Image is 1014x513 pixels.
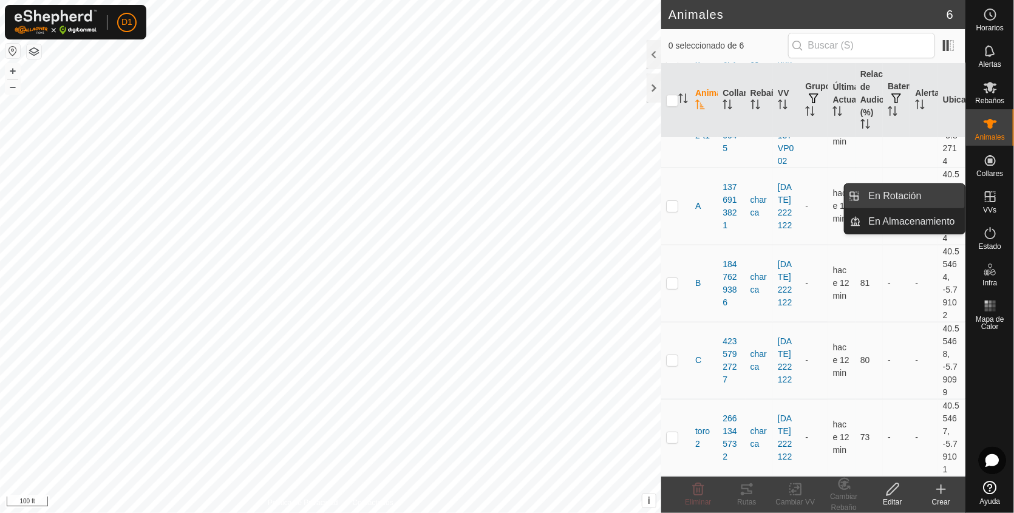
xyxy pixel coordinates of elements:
td: - [800,245,828,322]
td: 40.55467, -5.79101 [938,399,965,476]
span: Infra [982,279,997,287]
td: - [910,399,937,476]
th: Relación de Audio (%) [856,63,883,138]
span: 26 ago 2025, 12:37 [832,342,849,378]
span: VVs [983,206,996,214]
div: 1376913821 [723,181,740,232]
div: Crear [917,497,965,508]
div: Rutas [723,497,771,508]
a: Ayuda [966,476,1014,510]
span: Estado [979,243,1001,250]
img: Logo Gallagher [15,10,97,35]
li: En Rotación [845,184,965,208]
a: Política de Privacidad [268,497,338,508]
button: Restablecer Mapa [5,44,20,58]
span: 0 seleccionado de 6 [669,39,788,52]
p-sorticon: Activar para ordenar [860,121,870,131]
td: 40.55464, -5.79102 [938,245,965,322]
td: - [883,245,910,322]
td: - [883,168,910,245]
span: 26 ago 2025, 12:37 [832,420,849,455]
span: Animales [975,134,1005,141]
span: 81 [860,278,870,288]
span: En Rotación [869,189,922,203]
td: - [800,399,828,476]
span: 26 ago 2025, 12:37 [832,188,849,223]
th: Última Actualización [828,63,855,138]
span: Mapa de Calor [969,316,1011,330]
a: Contáctenos [353,497,393,508]
th: Animal [690,63,718,138]
th: Grupos [800,63,828,138]
td: - [910,322,937,399]
div: Cambiar Rebaño [820,491,868,513]
span: 73 [860,432,870,442]
td: - [800,168,828,245]
div: 4235792727 [723,335,740,386]
h2: Animales [669,7,947,22]
a: En Almacenamiento [862,209,965,234]
div: 2661345732 [723,412,740,463]
button: + [5,64,20,78]
a: En Rotación [862,184,965,208]
span: 6 [947,5,953,24]
span: i [648,495,650,506]
td: 40.55461, -5.79094 [938,168,965,245]
span: toro2 [695,425,713,450]
th: VV [773,63,800,138]
span: C [695,354,701,367]
span: Horarios [976,24,1004,32]
span: En Almacenamiento [869,214,955,229]
p-sorticon: Activar para ordenar [695,101,705,111]
span: D1 [121,16,132,29]
a: [DATE] 222122 [778,336,792,384]
input: Buscar (S) [788,33,935,58]
th: Batería [883,63,910,138]
td: - [910,168,937,245]
a: [DATE] 222122 [778,259,792,307]
div: charca [750,348,768,373]
span: Eliminar [685,498,711,506]
span: Ayuda [980,498,1001,505]
p-sorticon: Activar para ordenar [888,108,897,118]
div: Cambiar VV [771,497,820,508]
div: charca [750,194,768,219]
th: Collar [718,63,745,138]
span: 80 [860,355,870,365]
th: Ubicación [938,63,965,138]
p-sorticon: Activar para ordenar [723,101,732,111]
p-sorticon: Activar para ordenar [778,101,788,111]
td: - [800,322,828,399]
li: En Almacenamiento [845,209,965,234]
span: Collares [976,170,1003,177]
th: Rebaño [746,63,773,138]
span: B [695,277,701,290]
p-sorticon: Activar para ordenar [805,108,815,118]
div: 1847629386 [723,258,740,309]
td: - [883,322,910,399]
a: [DATE] 223137-VP002 [778,92,795,166]
p-sorticon: Activar para ordenar [750,101,760,111]
button: Capas del Mapa [27,44,41,59]
div: Editar [868,497,917,508]
span: 26 ago 2025, 12:37 [832,265,849,301]
td: - [910,245,937,322]
th: Alertas [910,63,937,138]
td: 40.55468, -5.79099 [938,322,965,399]
p-sorticon: Activar para ordenar [832,108,842,118]
button: i [642,494,656,508]
div: charca [750,271,768,296]
p-sorticon: Activar para ordenar [915,101,925,111]
p-sorticon: Activar para ordenar [678,95,688,105]
button: – [5,80,20,94]
div: charca [750,425,768,450]
td: - [883,399,910,476]
span: Rebaños [975,97,1004,104]
a: [DATE] 222122 [778,182,792,230]
span: A [695,200,701,212]
span: Alertas [979,61,1001,68]
a: [DATE] 222122 [778,413,792,461]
